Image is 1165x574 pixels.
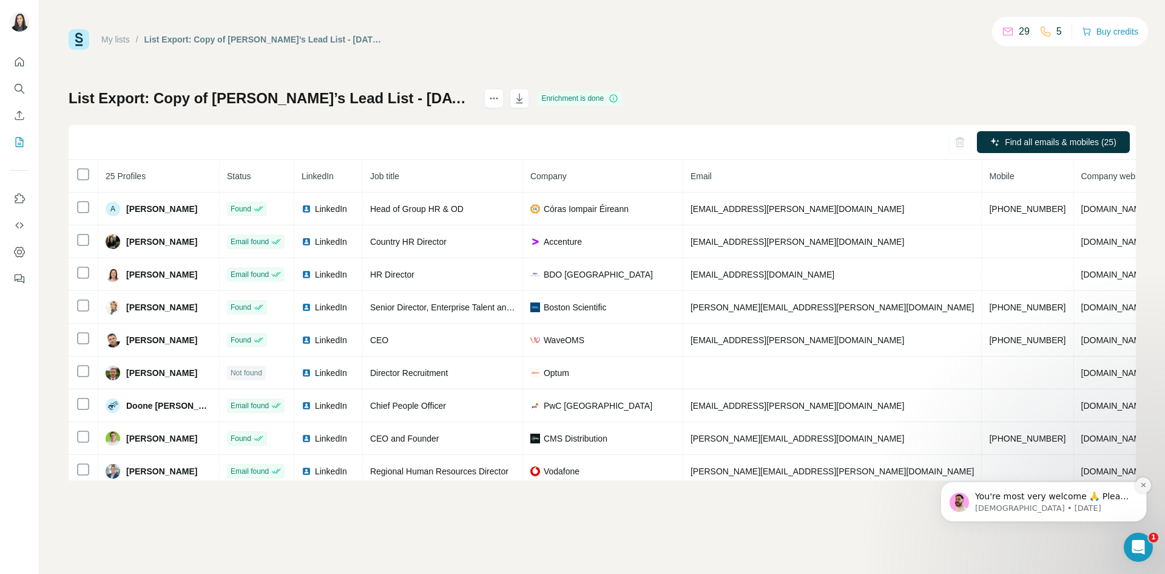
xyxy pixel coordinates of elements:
li: / [136,33,138,46]
p: 5 [1056,24,1062,39]
span: Status [227,171,251,181]
span: [PERSON_NAME] [126,301,197,313]
span: Email found [231,269,269,280]
img: LinkedIn logo [302,401,311,411]
span: Córas Iompair Éireann [544,203,629,215]
span: [DOMAIN_NAME] [1081,401,1149,411]
span: Chief People Officer [370,401,446,411]
img: Avatar [106,333,120,347]
span: [PHONE_NUMBER] [989,302,1065,312]
img: Surfe Logo [69,29,89,50]
span: [DOMAIN_NAME] [1081,204,1149,214]
span: LinkedIn [315,465,347,477]
span: [EMAIL_ADDRESS][DOMAIN_NAME] [691,270,834,279]
span: Country HR Director [370,237,447,247]
span: Found [231,203,251,214]
span: [EMAIL_ADDRESS][PERSON_NAME][DOMAIN_NAME] [691,237,904,247]
img: company-logo [530,204,540,214]
span: [PHONE_NUMBER] [989,335,1065,345]
span: Email found [231,236,269,247]
div: message notification from Christian, 2d ago. You're most very welcome 🙏 Please do let me know i y... [18,77,225,117]
img: company-logo [530,368,540,378]
span: Boston Scientific [544,301,607,313]
span: [DOMAIN_NAME] [1081,368,1149,378]
span: [DOMAIN_NAME] [1081,302,1149,312]
span: [EMAIL_ADDRESS][PERSON_NAME][DOMAIN_NAME] [691,335,904,345]
span: Mobile [989,171,1014,181]
button: My lists [10,131,29,153]
span: [PERSON_NAME] [126,203,197,215]
span: Director Recruitment [370,368,448,378]
button: Use Surfe on LinkedIn [10,188,29,210]
span: Optum [544,367,569,379]
img: company-logo [530,270,540,279]
button: Quick start [10,51,29,73]
button: Search [10,78,29,100]
img: Avatar [106,234,120,249]
p: 29 [1019,24,1030,39]
div: List Export: Copy of [PERSON_NAME]’s Lead List - [DATE] 12:27 [144,33,385,46]
span: Found [231,302,251,313]
span: LinkedIn [315,236,347,248]
h1: List Export: Copy of [PERSON_NAME]’s Lead List - [DATE] 12:27 [69,89,473,108]
img: company-logo [530,335,540,345]
span: [PERSON_NAME] [126,236,197,248]
img: LinkedIn logo [302,434,311,443]
img: company-logo [530,237,540,247]
span: [PHONE_NUMBER] [989,204,1065,214]
span: Company website [1081,171,1149,181]
span: [PERSON_NAME] [126,432,197,445]
span: Find all emails & mobiles (25) [1005,136,1116,148]
button: Use Surfe API [10,214,29,236]
span: HR Director [370,270,414,279]
span: 1 [1149,533,1158,542]
img: company-logo [530,434,540,443]
span: Regional Human Resources Director [370,466,508,476]
img: LinkedIn logo [302,302,311,312]
div: Enrichment is done [538,91,622,106]
span: [EMAIL_ADDRESS][PERSON_NAME][DOMAIN_NAME] [691,204,904,214]
span: LinkedIn [302,171,334,181]
button: Feedback [10,268,29,290]
a: My lists [101,35,130,44]
span: Senior Director, Enterprise Talent and Engagement [370,302,562,312]
span: [EMAIL_ADDRESS][PERSON_NAME][DOMAIN_NAME] [691,401,904,411]
span: WaveOMS [544,334,584,346]
span: [PERSON_NAME] [126,268,197,281]
span: LinkedIn [315,203,347,215]
span: [DOMAIN_NAME] [1081,335,1149,345]
span: [PERSON_NAME][EMAIL_ADDRESS][PERSON_NAME][DOMAIN_NAME] [691,466,974,476]
span: You're most very welcome 🙏 Please do let me know i you have any further questions 🤝 [53,86,208,120]
span: LinkedIn [315,400,347,412]
span: LinkedIn [315,268,347,281]
img: LinkedIn logo [302,466,311,476]
span: 25 Profiles [106,171,146,181]
img: Avatar [106,366,120,380]
img: Avatar [106,464,120,479]
span: Head of Group HR & OD [370,204,464,214]
span: Email [691,171,712,181]
button: Dismiss notification [213,72,229,88]
button: Buy credits [1082,23,1138,40]
span: [PERSON_NAME] [126,465,197,477]
iframe: Intercom notifications message [922,405,1165,541]
p: Message from Christian, sent 2d ago [53,98,209,109]
span: Email found [231,400,269,411]
span: Found [231,335,251,346]
span: LinkedIn [315,367,347,379]
span: [DOMAIN_NAME] [1081,270,1149,279]
span: Company [530,171,567,181]
img: Profile image for Christian [27,87,47,107]
span: Accenture [544,236,582,248]
img: LinkedIn logo [302,368,311,378]
span: [PERSON_NAME] [126,334,197,346]
img: LinkedIn logo [302,204,311,214]
span: LinkedIn [315,334,347,346]
span: LinkedIn [315,301,347,313]
iframe: Intercom live chat [1124,533,1153,562]
img: Avatar [106,431,120,446]
span: [PERSON_NAME][EMAIL_ADDRESS][PERSON_NAME][DOMAIN_NAME] [691,302,974,312]
span: [PERSON_NAME][EMAIL_ADDRESS][DOMAIN_NAME] [691,434,904,443]
img: Avatar [106,267,120,282]
img: company-logo [530,302,540,312]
